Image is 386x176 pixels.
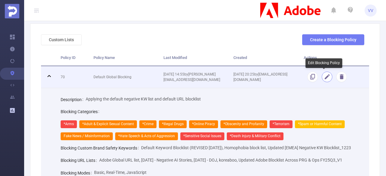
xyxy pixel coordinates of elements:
span: Policy Name [93,55,115,60]
span: [DATE] 14:55 by [PERSON_NAME][EMAIL_ADDRESS][DOMAIN_NAME] [163,72,220,82]
span: *Death Injury & Military Conflict [227,132,283,140]
span: Actions [304,55,317,60]
span: *Spam or Harmful Content [295,120,345,128]
span: *Crime [139,120,157,128]
span: *Terrorism [270,120,293,128]
label: Description [61,97,86,102]
label: Blocking URL Lists [61,158,99,163]
span: [DATE] 20:25 by [EMAIL_ADDRESS][DOMAIN_NAME] [233,72,287,82]
span: VV [368,5,373,17]
td: Default Global Blocking [89,66,159,88]
span: *Sensitive Social Issues [180,132,224,140]
span: *Adult & Explicit Sexual Content [79,120,137,128]
span: Fake News / Misinformation [61,132,113,140]
span: *Arms [61,120,77,128]
span: Adobe Global URL list, [DATE] - Negative AI Stories, [DATE] - DOJ, koreaboo, Updated Adobe Blockl... [99,158,342,162]
span: Policy ID [61,55,75,60]
span: Applying the default negative KW list and default URL blocklist [86,97,201,101]
label: Blocking Categories [61,109,102,114]
button: Custom Lists [41,34,82,45]
span: Last Modified [163,55,187,60]
label: Blocking Modes [61,171,94,175]
label: Blocking Custom Brand Safety Keywords [61,146,141,150]
span: *Obscenity and Profanity [220,120,267,128]
span: Created [233,55,247,60]
span: *Online Piracy [189,120,218,128]
a: Custom Lists [41,37,82,42]
div: Edit Blocking Policy [305,58,342,68]
span: Default Keyword Blocklist (REVISED [DATE]), Homophobia block list, Updated [EMEA] Negative KW Blo... [141,145,351,150]
td: 70 [56,66,89,88]
span: *Illegal Drugs [159,120,187,128]
button: Create a Blocking Policy [302,34,364,45]
span: *Hate Speech & Acts of Aggression [115,132,178,140]
span: Basic, Real-Time, JavaScript [94,170,147,175]
img: Protected Media [5,4,19,18]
